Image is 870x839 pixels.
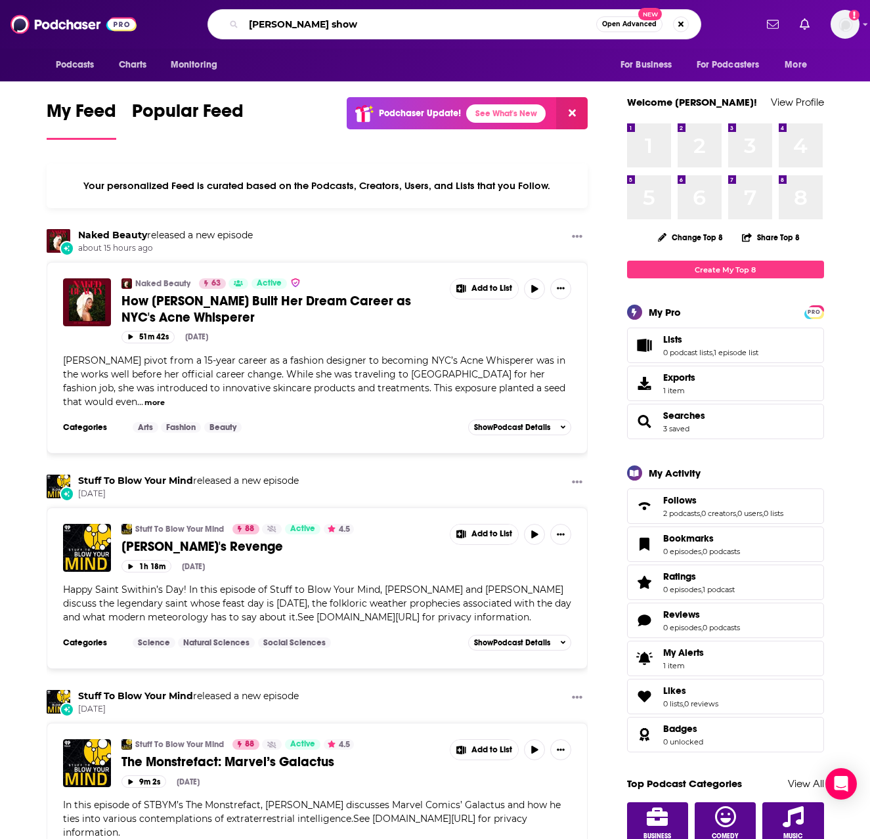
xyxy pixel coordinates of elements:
a: Ratings [663,570,735,582]
a: Exports [627,366,824,401]
span: The Monstrefact: Marvel’s Galactus [121,754,334,770]
img: Stuff To Blow Your Mind [47,690,70,714]
a: Natural Sciences [178,637,255,648]
button: open menu [688,53,779,77]
span: Badges [627,717,824,752]
a: 3 saved [663,424,689,433]
span: Show Podcast Details [474,638,550,647]
span: Likes [663,685,686,697]
div: [DATE] [182,562,205,571]
a: PRO [806,307,822,316]
span: ... [137,396,143,408]
span: Ratings [663,570,696,582]
a: 0 reviews [684,699,718,708]
img: Stuff To Blow Your Mind [47,475,70,498]
span: Active [257,277,282,290]
a: The Monstrefact: Marvel’s Galactus [63,739,111,787]
span: Reviews [627,603,824,638]
span: Popular Feed [132,100,244,130]
span: Exports [632,374,658,393]
h3: Categories [63,637,122,648]
a: 0 episodes [663,623,701,632]
a: 1 podcast [703,585,735,594]
button: Show More Button [450,740,519,760]
div: Search podcasts, credits, & more... [207,9,701,39]
span: Active [290,523,315,536]
h3: released a new episode [78,475,299,487]
span: More [785,56,807,74]
span: [DATE] [78,488,299,500]
span: For Business [620,56,672,74]
button: Change Top 8 [650,229,731,246]
a: Create My Top 8 [627,261,824,278]
span: 63 [211,277,221,290]
span: Likes [627,679,824,714]
a: 0 lists [663,699,683,708]
p: Podchaser Update! [379,108,461,119]
a: Stuff To Blow Your Mind [78,690,193,702]
img: verified Badge [290,277,301,288]
span: 1 item [663,386,695,395]
span: My Alerts [663,647,704,658]
a: 2 podcasts [663,509,700,518]
span: Monitoring [171,56,217,74]
span: Happy Saint Swithin’s Day! In this episode of Stuff to Blow Your Mind, [PERSON_NAME] and [PERSON_... [63,584,571,623]
span: Reviews [663,609,700,620]
span: Podcasts [56,56,95,74]
a: View All [788,777,824,790]
span: Bookmarks [627,527,824,562]
button: open menu [611,53,689,77]
button: Show More Button [450,525,519,544]
span: Lists [627,328,824,363]
button: ShowPodcast Details [468,419,572,435]
a: Social Sciences [258,637,331,648]
button: Show More Button [567,690,588,706]
a: Arts [133,422,158,433]
a: Follows [663,494,783,506]
img: Naked Beauty [121,278,132,289]
span: about 15 hours ago [78,243,253,254]
a: Welcome [PERSON_NAME]! [627,96,757,108]
a: Naked Beauty [47,229,70,253]
div: New Episode [60,702,74,717]
a: Show notifications dropdown [762,13,784,35]
a: Active [285,524,320,534]
span: Follows [663,494,697,506]
span: My Alerts [632,649,658,668]
button: Show More Button [550,278,571,299]
span: New [638,8,662,20]
img: Saint Swithin's Revenge [63,524,111,572]
a: Bookmarks [663,532,740,544]
a: Charts [110,53,155,77]
span: Open Advanced [602,21,657,28]
button: Show More Button [567,229,588,246]
a: Popular Feed [132,100,244,140]
img: How Sofie Pavitt Built Her Dream Career as NYC's Acne Whisperer [63,278,111,326]
a: How [PERSON_NAME] Built Her Dream Career as NYC's Acne Whisperer [121,293,441,326]
a: 0 podcasts [703,547,740,556]
a: Lists [632,336,658,355]
a: Active [285,739,320,750]
a: Naked Beauty [78,229,147,241]
a: Top Podcast Categories [627,777,742,790]
button: Show More Button [450,279,519,299]
a: Bookmarks [632,535,658,553]
button: more [144,397,165,408]
span: Charts [119,56,147,74]
div: New Episode [60,486,74,501]
a: 0 podcast lists [663,348,712,357]
a: 0 lists [764,509,783,518]
a: The Monstrefact: Marvel’s Galactus [121,754,441,770]
button: open menu [775,53,823,77]
a: Searches [663,410,705,421]
button: 51m 42s [121,331,175,343]
span: Add to List [471,529,512,539]
a: Follows [632,497,658,515]
button: Show profile menu [831,10,859,39]
span: , [736,509,737,518]
a: [PERSON_NAME]'s Revenge [121,538,441,555]
button: Share Top 8 [741,225,800,250]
